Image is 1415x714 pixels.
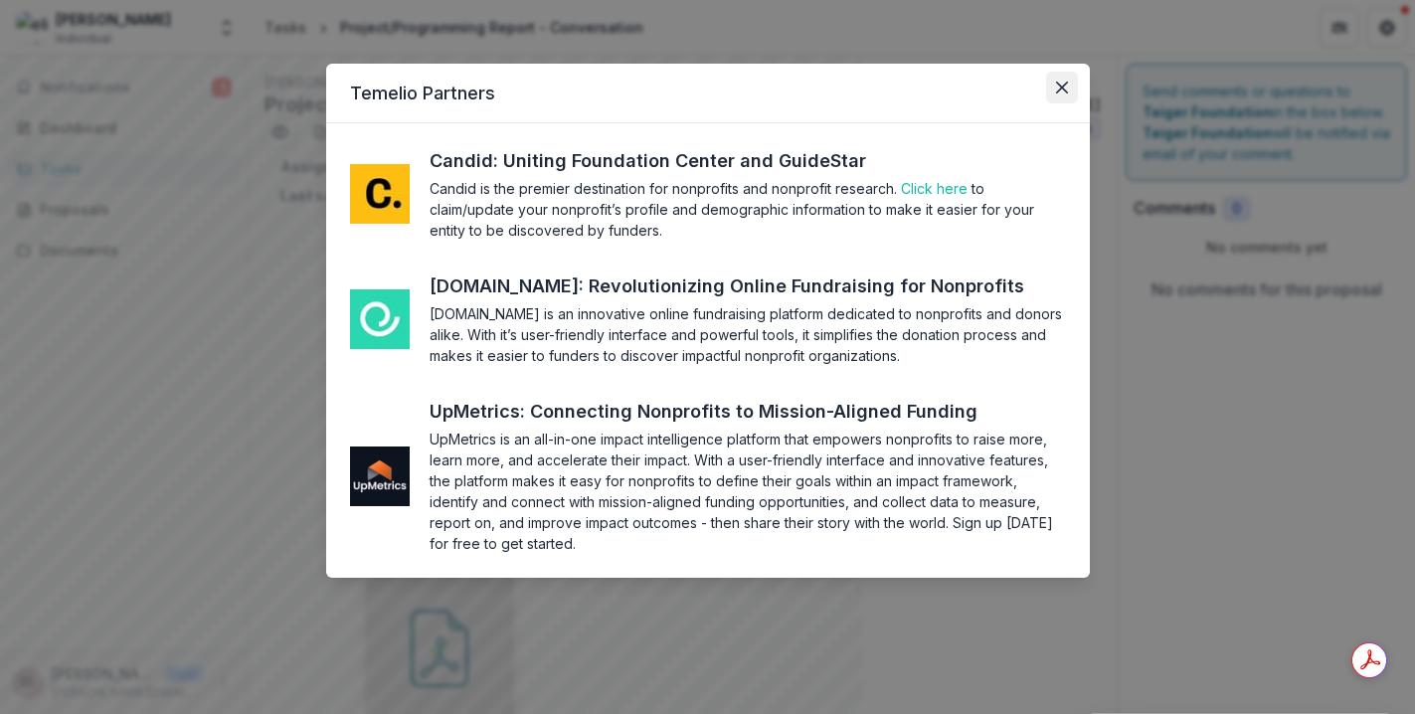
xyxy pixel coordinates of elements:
img: me [350,446,410,506]
button: Close [1046,72,1078,103]
header: Temelio Partners [326,64,1090,123]
img: me [350,289,410,349]
a: UpMetrics: Connecting Nonprofits to Mission-Aligned Funding [430,398,1014,425]
img: me [350,164,410,224]
section: [DOMAIN_NAME] is an innovative online fundraising platform dedicated to nonprofits and donors ali... [430,303,1066,366]
a: Candid: Uniting Foundation Center and GuideStar [430,147,903,174]
a: [DOMAIN_NAME]: Revolutionizing Online Fundraising for Nonprofits [430,272,1061,299]
a: Click here [901,180,968,197]
section: UpMetrics is an all-in-one impact intelligence platform that empowers nonprofits to raise more, l... [430,429,1066,554]
section: Candid is the premier destination for nonprofits and nonprofit research. to claim/update your non... [430,178,1066,241]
